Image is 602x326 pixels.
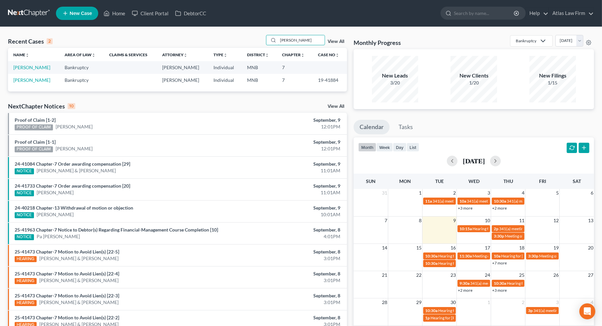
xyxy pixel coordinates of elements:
a: 25-41473 Chapter-7 Motion to Avoid Lien(s) [22-3] [15,293,119,298]
span: Hearing for [PERSON_NAME] [472,226,524,231]
td: [PERSON_NAME] [157,74,208,86]
td: 19-41884 [313,74,347,86]
div: New Filings [529,72,576,80]
a: 24-41733 Chapter-7 Order awarding compensation [20] [15,183,130,189]
div: PROOF OF CLAIM [15,146,53,152]
span: Mon [399,178,411,184]
td: MNB [242,74,277,86]
span: 9 [452,217,456,225]
span: 6 [590,189,594,197]
h2: [DATE] [463,157,485,164]
td: 7 [277,74,313,86]
div: NOTICE [15,168,34,174]
div: HEARING [15,256,37,262]
span: 31 [381,189,388,197]
span: Hearing for [PERSON_NAME] & [PERSON_NAME] [431,315,518,320]
i: unfold_more [92,53,96,57]
span: Tue [435,178,444,184]
div: September, 8 [236,227,341,233]
span: 1 [487,298,491,306]
span: 11 [518,217,525,225]
span: 10a [459,199,466,204]
a: Typeunfold_more [213,52,227,57]
div: 3:01PM [236,299,341,306]
span: Wed [468,178,479,184]
span: 19 [553,244,559,252]
a: [PERSON_NAME] & [PERSON_NAME] [39,255,119,262]
div: September, 8 [236,248,341,255]
span: 23 [450,271,456,279]
i: unfold_more [335,53,339,57]
a: +7 more [492,260,507,265]
span: 20 [587,244,594,252]
div: 1/20 [451,80,497,86]
a: Help [526,7,548,19]
span: 341(a) meeting for [PERSON_NAME] [499,226,563,231]
div: Open Intercom Messenger [579,303,595,319]
div: 2 [47,38,53,44]
div: 11:01AM [236,167,341,174]
span: Sun [366,178,376,184]
a: [PERSON_NAME] [56,145,93,152]
span: 17 [484,244,491,252]
i: unfold_more [183,53,187,57]
span: 10:30a [425,261,438,266]
td: MNB [242,61,277,74]
div: 1/15 [529,80,576,86]
i: unfold_more [301,53,305,57]
span: 3:30p [528,253,538,258]
button: month [358,143,376,152]
span: 2 [521,298,525,306]
i: unfold_more [223,53,227,57]
div: 10:01AM [236,211,341,218]
a: [PERSON_NAME] & [PERSON_NAME] [37,167,116,174]
div: September, 9 [236,183,341,189]
a: Tasks [393,120,419,134]
span: 341(a) meeting for [PERSON_NAME] [533,308,598,313]
span: 25 [518,271,525,279]
span: 16 [450,244,456,252]
span: 13 [587,217,594,225]
a: Attorneyunfold_more [162,52,187,57]
a: View All [328,39,344,44]
span: 7 [384,217,388,225]
span: 30 [450,298,456,306]
span: Hearing for [PERSON_NAME] [438,253,490,258]
div: September, 8 [236,270,341,277]
div: 3:01PM [236,255,341,262]
span: 3 [487,189,491,197]
a: Atlas Law Firm [549,7,594,19]
span: 4 [521,189,525,197]
td: 7 [277,61,313,74]
a: 25-41963 Chapter-7 Notice to Debtor(s) Regarding Financial-Management Course Completion [10] [15,227,218,233]
span: 11a [425,199,432,204]
span: Hearing for [PERSON_NAME] & [PERSON_NAME] [438,308,525,313]
span: Fri [539,178,546,184]
span: 10:15a [459,226,472,231]
button: list [407,143,419,152]
div: September, 8 [236,292,341,299]
a: [PERSON_NAME] [56,123,93,130]
a: Nameunfold_more [13,52,29,57]
span: 22 [416,271,422,279]
i: unfold_more [25,53,29,57]
div: September, 8 [236,314,341,321]
div: NOTICE [15,234,34,240]
span: 28 [381,298,388,306]
a: 24-41084 Chapter-7 Order awarding compensation [29] [15,161,130,167]
span: 4 [590,298,594,306]
div: 11:01AM [236,189,341,196]
td: Individual [208,61,242,74]
a: Area of Lawunfold_more [65,52,96,57]
div: PROOF OF CLAIM [15,124,53,130]
th: Claims & Services [104,48,156,61]
a: Case Nounfold_more [318,52,339,57]
span: Meeting of creditors for [PERSON_NAME] [505,234,578,239]
span: 10a [494,253,500,258]
span: 3p [528,308,533,313]
div: Recent Cases [8,37,53,45]
span: 12 [553,217,559,225]
span: 24 [484,271,491,279]
i: unfold_more [265,53,269,57]
span: 5 [555,189,559,197]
